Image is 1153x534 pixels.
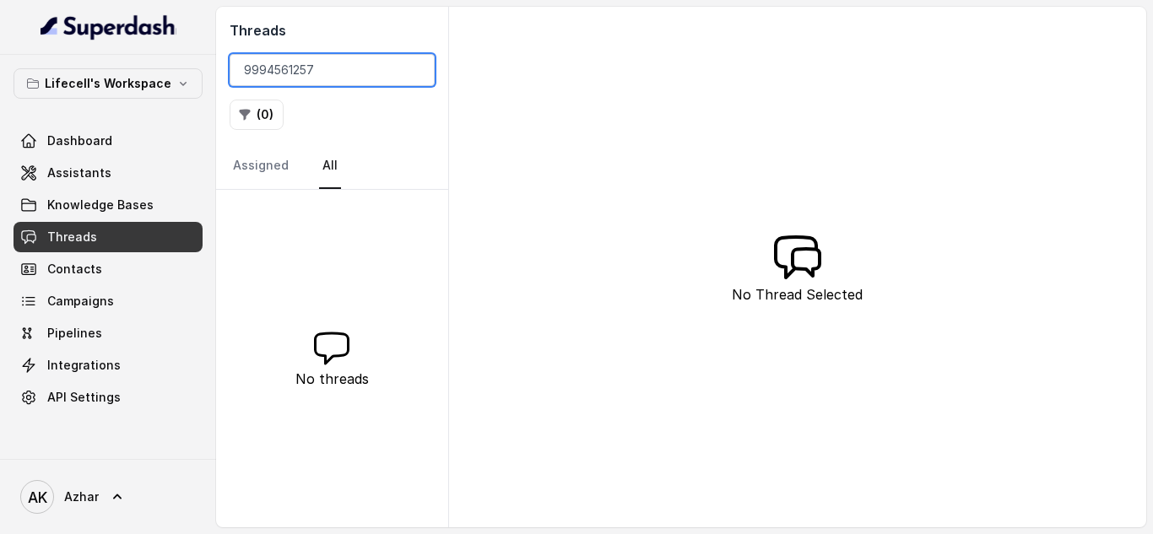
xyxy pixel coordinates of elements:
[47,325,102,342] span: Pipelines
[14,126,203,156] a: Dashboard
[47,165,111,181] span: Assistants
[14,318,203,348] a: Pipelines
[14,158,203,188] a: Assistants
[14,286,203,316] a: Campaigns
[47,389,121,406] span: API Settings
[64,488,99,505] span: Azhar
[47,293,114,310] span: Campaigns
[14,190,203,220] a: Knowledge Bases
[47,197,154,213] span: Knowledge Bases
[295,369,369,389] p: No threads
[14,254,203,284] a: Contacts
[230,20,435,40] h2: Threads
[732,284,863,305] p: No Thread Selected
[47,261,102,278] span: Contacts
[45,73,171,94] p: Lifecell's Workspace
[14,473,203,521] a: Azhar
[41,13,176,40] img: light.svg
[47,132,112,149] span: Dashboard
[14,68,203,99] button: Lifecell's Workspace
[319,143,341,189] a: All
[14,350,203,380] a: Integrations
[14,382,203,413] a: API Settings
[47,229,97,245] span: Threads
[28,488,47,506] text: AK
[230,54,435,86] input: Search by Call ID or Phone Number
[230,100,284,130] button: (0)
[230,143,435,189] nav: Tabs
[230,143,292,189] a: Assigned
[47,357,121,374] span: Integrations
[14,222,203,252] a: Threads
